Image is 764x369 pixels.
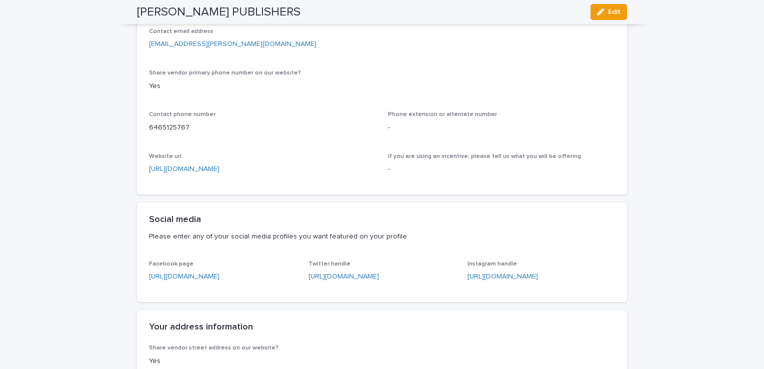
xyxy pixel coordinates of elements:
[149,273,219,280] a: [URL][DOMAIN_NAME]
[608,8,620,15] span: Edit
[388,122,615,133] p: -
[467,273,538,280] a: [URL][DOMAIN_NAME]
[137,5,300,19] h2: [PERSON_NAME] PUBLISHERS
[149,232,611,241] p: Please enter any of your social media profiles you want featured on your profile
[149,261,193,267] span: Facebook page
[388,164,615,174] p: -
[149,122,376,133] p: 6465125767
[149,356,615,366] p: Yes
[149,111,215,117] span: Contact phone number
[467,261,517,267] span: Instagram handle
[308,273,379,280] a: [URL][DOMAIN_NAME]
[149,40,316,47] a: [EMAIL_ADDRESS][PERSON_NAME][DOMAIN_NAME]
[308,261,350,267] span: Twitter handle
[388,111,497,117] span: Phone extension or alternate number
[149,214,201,225] h2: Social media
[149,322,253,333] h2: Your address information
[149,70,301,76] span: Share vendor primary phone number on our website?
[149,153,181,159] span: Website url
[149,165,219,172] a: [URL][DOMAIN_NAME]
[149,28,213,34] span: Contact email address
[149,345,278,351] span: Share vendor street address on our website?
[388,153,582,159] span: If you are using an incentive, please tell us what you will be offering.
[590,4,627,20] button: Edit
[149,81,615,91] p: Yes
